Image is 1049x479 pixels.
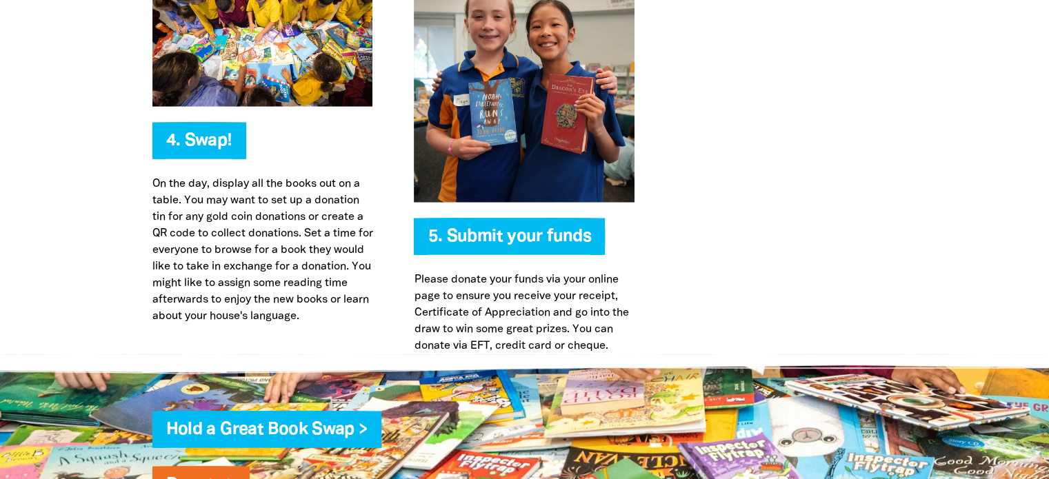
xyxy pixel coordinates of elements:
[166,422,368,438] a: Hold a Great Book Swap >
[428,229,591,255] span: 5. Submit your funds
[152,176,373,325] p: On the day, display all the books out on a table. You may want to set up a donation tin for any g...
[166,133,232,159] span: 4. Swap!
[414,272,635,354] p: Please donate your funds via your online page to ensure you receive your receipt, Certificate of ...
